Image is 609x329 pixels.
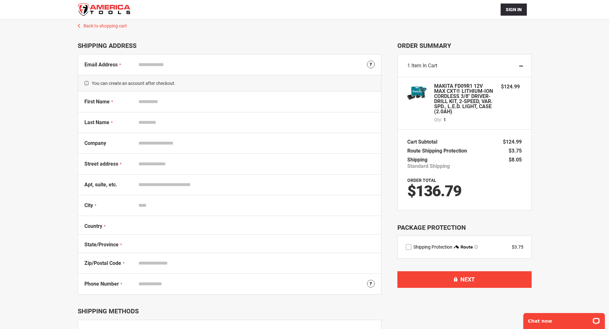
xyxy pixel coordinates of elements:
th: Route Shipping Protection [407,146,470,155]
span: Learn more [474,245,478,249]
span: Zip/Postal Code [84,260,121,266]
span: Next [460,276,475,283]
span: Phone Number [84,281,119,287]
span: Order Summary [397,42,532,49]
span: $136.79 [407,182,461,200]
span: Last Name [84,119,109,125]
span: 1 [443,116,446,123]
span: Qty [434,117,441,122]
span: State/Province [84,242,119,248]
div: Shipping Address [78,42,381,49]
span: $8.05 [509,157,522,163]
span: Item in Cart [411,63,437,69]
span: Street address [84,161,118,167]
div: Package Protection [397,223,532,232]
span: Apt, suite, etc. [84,182,117,188]
div: Shipping Methods [78,307,381,315]
span: First Name [84,99,110,105]
span: $3.75 [509,148,522,154]
th: Cart Subtotal [407,138,441,146]
span: Company [84,140,106,146]
span: Email Address [84,62,118,68]
img: MAKITA FD09R1 12V MAX CXT® LITHIUM-ION CORDLESS 3/8" DRIVER-DRILL KIT, 2-SPEED, VAR. SPD., L.E.D.... [407,84,426,103]
strong: Order Total [407,178,436,183]
span: $124.99 [503,139,522,145]
span: Sign In [506,7,522,12]
img: America Tools [78,3,130,16]
span: Standard Shipping [407,163,450,169]
span: 1 [407,63,410,69]
button: Next [397,271,532,288]
strong: MAKITA FD09R1 12V MAX CXT® LITHIUM-ION CORDLESS 3/8" DRIVER-DRILL KIT, 2-SPEED, VAR. SPD., L.E.D.... [434,84,495,114]
span: Country [84,223,102,229]
div: $3.75 [512,244,523,250]
span: $124.99 [501,84,520,90]
span: City [84,202,93,208]
iframe: LiveChat chat widget [519,309,609,329]
div: route shipping protection selector element [406,244,523,250]
a: store logo [78,3,130,16]
span: You can create an account after checkout. [78,75,381,92]
span: Shipping Protection [413,244,452,250]
a: Back to shopping cart [71,19,538,29]
button: Sign In [501,4,527,16]
span: Shipping [407,157,427,163]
